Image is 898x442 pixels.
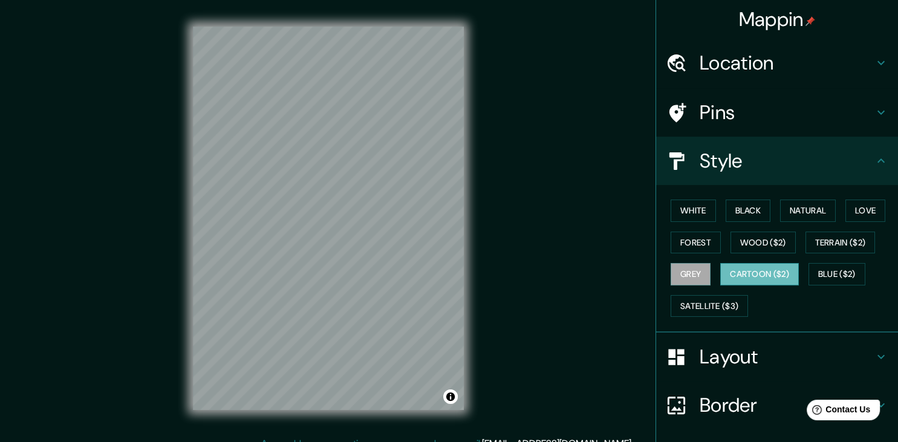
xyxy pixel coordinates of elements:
[193,27,464,410] canvas: Map
[700,149,874,173] h4: Style
[671,263,711,285] button: Grey
[780,200,836,222] button: Natural
[739,7,816,31] h4: Mappin
[656,137,898,185] div: Style
[656,333,898,381] div: Layout
[671,200,716,222] button: White
[656,39,898,87] div: Location
[700,345,874,369] h4: Layout
[726,200,771,222] button: Black
[809,263,865,285] button: Blue ($2)
[720,263,799,285] button: Cartoon ($2)
[671,232,721,254] button: Forest
[730,232,796,254] button: Wood ($2)
[656,88,898,137] div: Pins
[845,200,885,222] button: Love
[656,381,898,429] div: Border
[700,100,874,125] h4: Pins
[443,389,458,404] button: Toggle attribution
[805,16,815,26] img: pin-icon.png
[671,295,748,317] button: Satellite ($3)
[790,395,885,429] iframe: Help widget launcher
[700,393,874,417] h4: Border
[805,232,876,254] button: Terrain ($2)
[700,51,874,75] h4: Location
